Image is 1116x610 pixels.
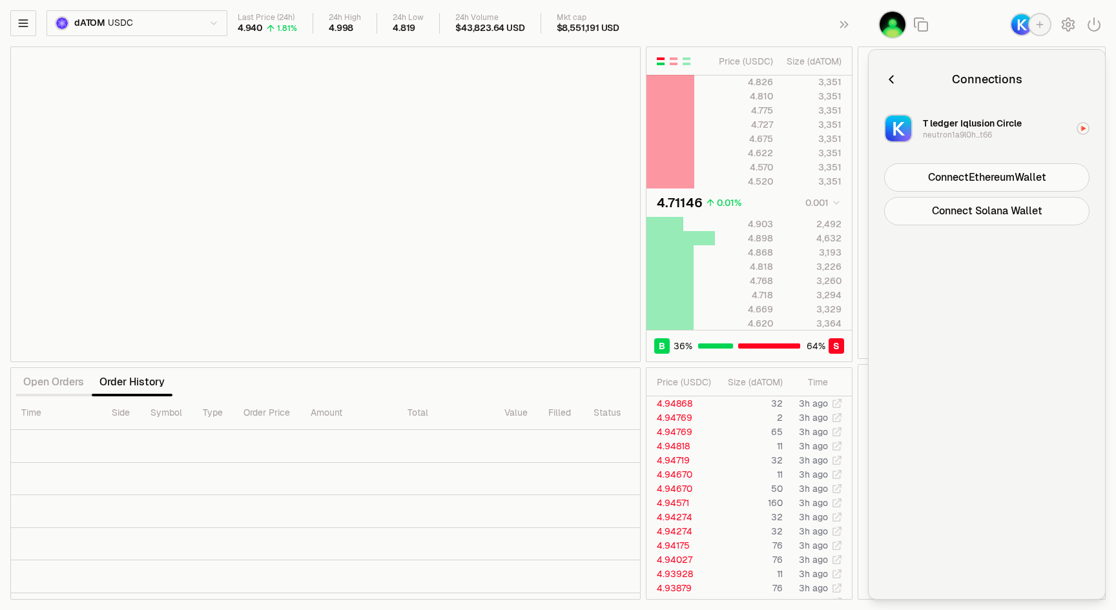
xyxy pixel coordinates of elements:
[799,525,828,537] time: 3h ago
[716,90,773,103] div: 4.810
[494,396,538,430] th: Value
[329,23,353,34] div: 4.998
[455,23,524,34] div: $43,823.64 USD
[393,13,424,23] div: 24h Low
[799,582,828,594] time: 3h ago
[714,467,783,482] td: 11
[716,161,773,174] div: 4.570
[878,10,907,39] button: T ledger Iqlusion Circle
[884,163,1090,192] button: ConnectEthereumWallet
[784,147,842,159] div: 3,351
[140,396,192,430] th: Symbol
[876,109,1097,148] button: T ledger Iqlusion CircleT ledger Iqlusion Circleneutron1a9l0h...t66Neutron Logo
[646,524,714,538] td: 4.94274
[329,13,361,23] div: 24h High
[794,376,828,389] div: Time
[799,483,828,494] time: 3h ago
[657,194,703,212] div: 4.71146
[646,510,714,524] td: 4.94274
[277,23,297,34] div: 1.81%
[646,595,714,609] td: 4.93780
[799,497,828,509] time: 3h ago
[799,426,828,438] time: 3h ago
[646,439,714,453] td: 4.94818
[716,218,773,230] div: 4.903
[646,496,714,510] td: 4.94571
[714,524,783,538] td: 32
[714,581,783,595] td: 76
[880,12,905,37] img: T ledger Iqlusion Circle
[714,538,783,553] td: 76
[300,396,397,430] th: Amount
[923,117,1022,130] div: T ledger Iqlusion Circle
[233,396,300,430] th: Order Price
[799,440,828,452] time: 3h ago
[716,289,773,301] div: 4.718
[15,369,92,395] button: Open Orders
[716,147,773,159] div: 4.622
[1010,13,1051,36] button: Keplr
[659,340,665,352] span: B
[716,76,773,88] div: 4.826
[716,274,773,287] div: 4.768
[784,232,842,245] div: 4,632
[952,70,1022,88] div: Connections
[799,454,828,466] time: 3h ago
[799,596,828,608] time: 3h ago
[833,340,840,352] span: S
[92,369,172,395] button: Order History
[799,398,828,409] time: 3h ago
[714,439,783,453] td: 11
[799,469,828,480] time: 3h ago
[799,554,828,565] time: 3h ago
[668,56,679,66] button: Show Sell Orders Only
[716,260,773,273] div: 4.818
[923,130,992,140] div: neutron1a9l0h...t66
[646,482,714,496] td: 4.94670
[885,116,911,141] img: T ledger Iqlusion Circle
[784,175,842,188] div: 3,351
[714,482,783,496] td: 50
[238,23,263,34] div: 4.940
[1078,123,1088,134] img: Neutron Logo
[799,568,828,580] time: 3h ago
[716,132,773,145] div: 4.675
[784,260,842,273] div: 3,226
[716,232,773,245] div: 4.898
[646,581,714,595] td: 4.93879
[646,538,714,553] td: 4.94175
[74,17,105,29] span: dATOM
[784,289,842,301] div: 3,294
[397,396,494,430] th: Total
[799,511,828,523] time: 3h ago
[784,90,842,103] div: 3,351
[674,340,692,352] span: 36 %
[799,540,828,551] time: 3h ago
[192,396,233,430] th: Type
[716,317,773,330] div: 4.620
[714,411,783,425] td: 2
[11,47,640,361] iframe: Financial Chart
[646,411,714,425] td: 4.94769
[784,132,842,145] div: 3,351
[725,376,783,389] div: Size ( dATOM )
[646,396,714,411] td: 4.94868
[799,412,828,423] time: 3h ago
[393,23,415,34] div: 4.819
[884,197,1090,225] button: Connect Solana Wallet
[807,340,825,352] span: 64 %
[784,118,842,131] div: 3,351
[646,467,714,482] td: 4.94670
[646,553,714,567] td: 4.94027
[714,496,783,510] td: 160
[101,396,140,430] th: Side
[784,303,842,316] div: 3,329
[717,196,741,209] div: 0.01%
[714,510,783,524] td: 32
[716,303,773,316] div: 4.669
[784,317,842,330] div: 3,364
[784,246,842,259] div: 3,193
[1011,14,1032,35] img: Keplr
[646,453,714,467] td: 4.94719
[538,396,583,430] th: Filled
